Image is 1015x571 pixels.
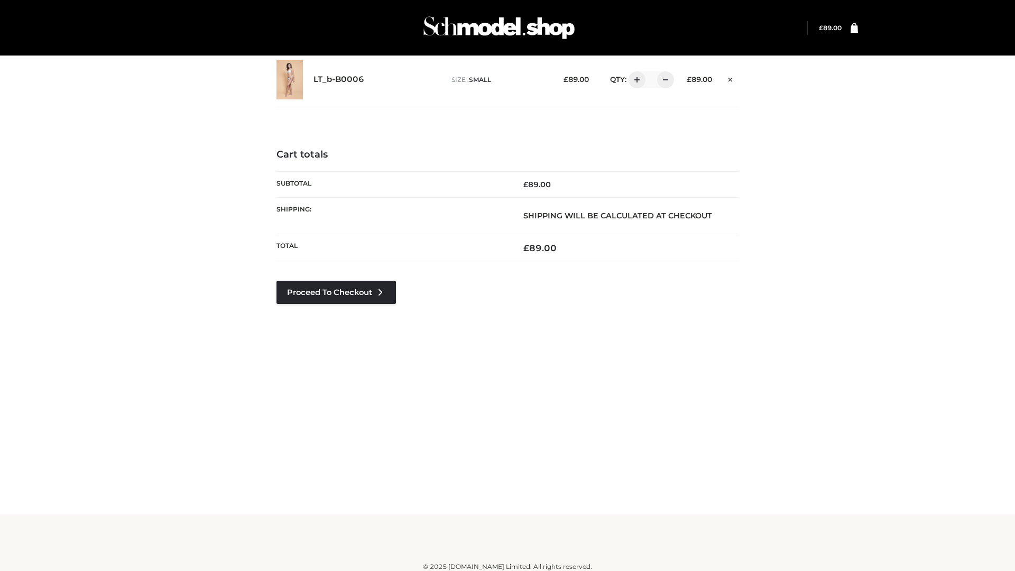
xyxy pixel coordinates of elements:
[523,180,528,189] span: £
[313,75,364,85] a: LT_b-B0006
[564,75,589,84] bdi: 89.00
[819,24,842,32] bdi: 89.00
[523,243,557,253] bdi: 89.00
[276,149,739,161] h4: Cart totals
[564,75,568,84] span: £
[276,60,303,99] img: LT_b-B0006 - SMALL
[276,171,508,197] th: Subtotal
[819,24,842,32] a: £89.00
[523,180,551,189] bdi: 89.00
[599,71,670,88] div: QTY:
[723,71,739,85] a: Remove this item
[276,281,396,304] a: Proceed to Checkout
[687,75,691,84] span: £
[276,197,508,234] th: Shipping:
[523,211,712,220] strong: Shipping will be calculated at checkout
[523,243,529,253] span: £
[420,7,578,49] img: Schmodel Admin 964
[687,75,712,84] bdi: 89.00
[276,234,508,262] th: Total
[469,76,491,84] span: SMALL
[819,24,823,32] span: £
[451,75,547,85] p: size :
